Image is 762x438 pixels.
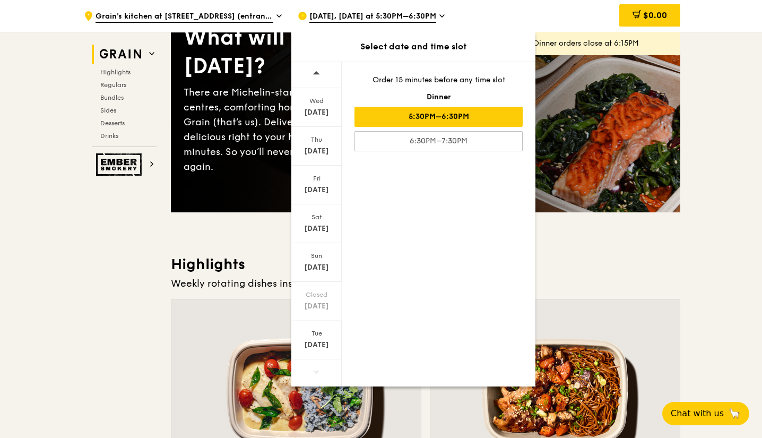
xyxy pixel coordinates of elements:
[100,94,124,101] span: Bundles
[293,185,340,195] div: [DATE]
[293,107,340,118] div: [DATE]
[293,146,340,157] div: [DATE]
[96,45,145,64] img: Grain web logo
[354,131,523,151] div: 6:30PM–7:30PM
[662,402,749,425] button: Chat with us🦙
[96,153,145,176] img: Ember Smokery web logo
[171,276,680,291] div: Weekly rotating dishes inspired by flavours from around the world.
[293,174,340,183] div: Fri
[291,40,535,53] div: Select date and time slot
[309,11,436,23] span: [DATE], [DATE] at 5:30PM–6:30PM
[293,340,340,350] div: [DATE]
[100,132,118,140] span: Drinks
[534,38,672,49] div: Dinner orders close at 6:15PM
[293,301,340,312] div: [DATE]
[293,329,340,338] div: Tue
[643,10,667,20] span: $0.00
[171,255,680,274] h3: Highlights
[100,68,131,76] span: Highlights
[293,135,340,144] div: Thu
[184,23,426,81] div: What will you eat [DATE]?
[293,97,340,105] div: Wed
[293,262,340,273] div: [DATE]
[100,81,126,89] span: Regulars
[354,92,523,102] div: Dinner
[671,407,724,420] span: Chat with us
[293,252,340,260] div: Sun
[293,213,340,221] div: Sat
[293,224,340,234] div: [DATE]
[354,107,523,127] div: 5:30PM–6:30PM
[100,107,116,114] span: Sides
[100,119,125,127] span: Desserts
[96,11,273,23] span: Grain's kitchen at [STREET_ADDRESS] (entrance along [PERSON_NAME][GEOGRAPHIC_DATA])
[354,75,523,85] div: Order 15 minutes before any time slot
[184,85,426,174] div: There are Michelin-star restaurants, hawker centres, comforting home-cooked classics… and Grain (...
[293,290,340,299] div: Closed
[728,407,741,420] span: 🦙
